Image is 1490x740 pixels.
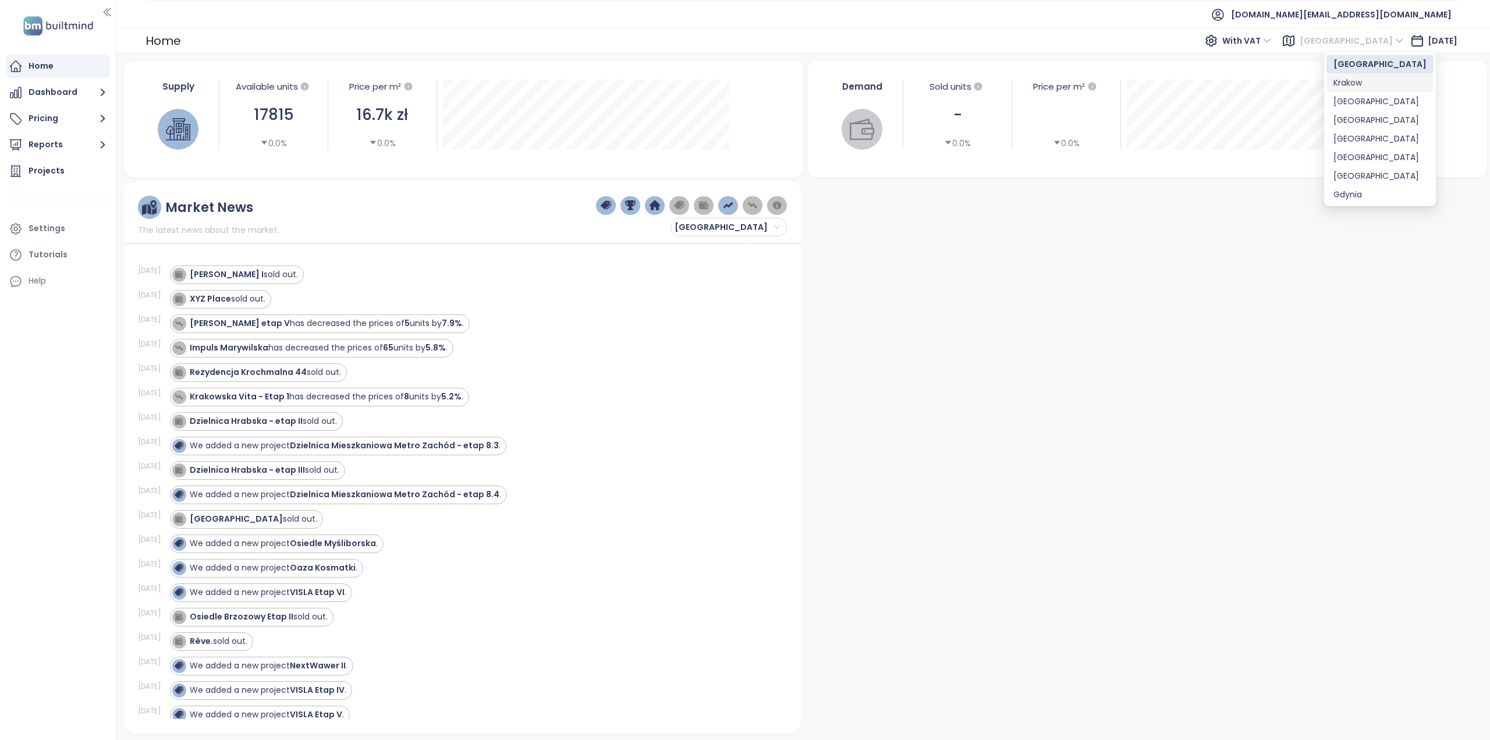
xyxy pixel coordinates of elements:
img: icon [175,588,183,596]
strong: VISLA Etap VI [290,586,345,598]
strong: VISLA Etap IV [290,684,345,696]
div: Price per m² [349,80,401,94]
strong: Dzielnica Mieszkaniowa Metro Zachód - etap 8.3 [290,440,499,451]
div: [DATE] [138,314,167,325]
div: Krakow [1333,76,1427,89]
div: We added a new project . [190,488,501,501]
div: [DATE] [138,290,167,300]
strong: 65 [383,342,393,353]
div: has decreased the prices of units by . [190,391,463,403]
div: Gdańsk [1326,92,1434,111]
div: 0.0% [260,137,287,150]
div: Krakow [1326,73,1434,92]
div: Wrocław [1326,148,1434,167]
img: icon [175,270,183,278]
strong: VISLA Etap V [290,709,342,720]
div: Gdynia [1333,188,1427,201]
div: [GEOGRAPHIC_DATA] [1333,151,1427,164]
a: Tutorials [6,243,110,267]
img: icon [175,710,183,718]
strong: Osiedle Myśliborska [290,537,376,549]
div: [DATE] [138,608,167,618]
div: Warszawa [1326,55,1434,73]
strong: [PERSON_NAME] etap V [190,317,290,329]
span: [DATE] [1428,35,1457,47]
button: Reports [6,133,110,157]
span: With VAT [1222,32,1271,49]
div: Settings [29,221,65,236]
div: [DATE] [138,657,167,667]
strong: Impuls Marywilska [190,342,268,353]
span: caret-down [944,139,952,147]
img: icon [175,295,183,303]
img: icon [175,319,183,327]
div: We added a new project . [190,660,347,672]
div: 17815 [225,103,322,127]
img: icon [175,515,183,523]
div: [GEOGRAPHIC_DATA] [1333,132,1427,145]
img: icon [175,466,183,474]
div: sold out. [190,268,298,281]
div: has decreased the prices of units by . [190,317,464,330]
strong: 5.2% [441,391,462,402]
div: - [909,103,1006,127]
img: price-tag-dark-blue.png [601,200,611,211]
img: icon [175,661,183,670]
div: [DATE] [138,461,167,472]
img: icon [175,368,183,376]
div: sold out. [190,293,265,305]
strong: Oaza Kosmatki [290,562,356,573]
div: [GEOGRAPHIC_DATA] [1333,58,1427,70]
div: [DATE] [138,632,167,643]
img: icon [175,686,183,694]
div: Home [146,30,181,51]
div: Home [29,59,54,73]
div: sold out. [190,464,339,476]
img: icon [175,417,183,425]
img: price-increases.png [723,200,733,211]
div: [DATE] [138,363,167,374]
div: [GEOGRAPHIC_DATA] [1333,95,1427,108]
div: [DATE] [138,265,167,276]
div: [DATE] [138,437,167,447]
img: information-circle.png [772,200,782,211]
img: price-decreases.png [747,200,758,211]
div: sold out. [190,366,341,378]
div: [DATE] [138,486,167,496]
div: sold out. [190,611,328,623]
div: [DATE] [138,706,167,716]
div: [DATE] [138,583,167,594]
strong: Rezydencja Krochmalna 44 [190,366,307,378]
a: Settings [6,217,110,240]
div: Available units [225,80,322,94]
div: Katowice [1326,167,1434,185]
div: We added a new project . [190,709,344,721]
strong: Krakowska Vita - Etap 1 [190,391,289,402]
div: We added a new project . [190,440,501,452]
div: [DATE] [138,339,167,349]
img: icon [175,564,183,572]
span: The latest news about the market. [138,224,279,236]
strong: [PERSON_NAME] I [190,268,264,280]
div: Supply [144,80,214,93]
div: Help [6,270,110,293]
div: Gdynia [1326,185,1434,204]
div: [DATE] [138,510,167,521]
strong: 8 [404,391,409,402]
strong: Osiedle Brzozowy Etap II [190,611,293,622]
strong: Dzielnica Mieszkaniowa Metro Zachód - etap 8.4 [290,488,499,500]
img: wallet-dark-grey.png [698,200,709,211]
div: 0.0% [944,137,971,150]
img: icon [175,344,183,352]
div: Help [29,274,46,288]
img: icon [175,637,183,645]
div: [GEOGRAPHIC_DATA] [1333,114,1427,126]
div: Tutorials [29,247,68,262]
img: icon [175,490,183,498]
span: caret-down [369,139,377,147]
strong: 5 [405,317,410,329]
img: ruler [142,200,157,215]
div: Price per m² [1018,80,1115,94]
div: [DATE] [138,534,167,545]
strong: [GEOGRAPHIC_DATA] [190,513,283,525]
